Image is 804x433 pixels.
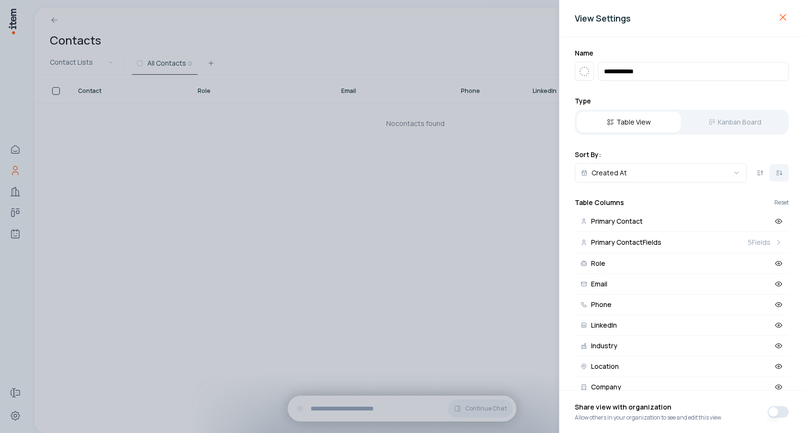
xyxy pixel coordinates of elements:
span: 5 Fields [748,238,770,247]
span: Industry [591,342,617,349]
button: Phone [575,295,789,315]
h2: Sort By: [575,150,789,160]
span: Role [591,260,605,267]
span: Company [591,384,621,390]
span: Allow others in your organization to see and edit this view [575,414,721,422]
button: Industry [575,336,789,356]
h2: Table Columns [575,198,624,207]
button: Table View [577,112,681,133]
span: Phone [591,301,612,308]
span: Share view with organization [575,402,721,414]
button: Primary ContactFields5Fields [575,232,789,253]
span: LinkedIn [591,322,617,329]
span: Location [591,363,619,370]
h2: View Settings [575,11,789,25]
button: LinkedIn [575,315,789,336]
span: Primary Contact [591,218,643,225]
span: Email [591,281,607,287]
button: Primary Contact [575,211,789,232]
button: Location [575,356,789,377]
h2: Type [575,96,789,106]
button: Email [575,274,789,295]
h2: Name [575,48,789,58]
button: Reset [774,200,789,205]
span: Primary Contact Fields [591,239,661,246]
button: Role [575,253,789,274]
button: Company [575,377,789,398]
